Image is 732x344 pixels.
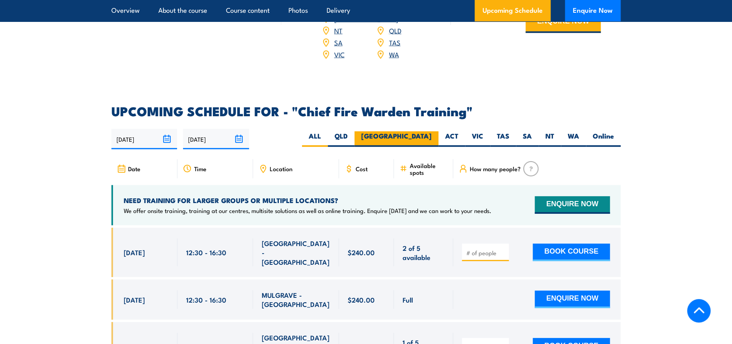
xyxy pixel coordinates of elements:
button: ENQUIRE NOW [526,12,601,33]
a: TAS [389,37,400,47]
label: Online [586,131,621,147]
label: [GEOGRAPHIC_DATA] [354,131,438,147]
button: BOOK COURSE [533,244,610,261]
input: From date [111,129,177,149]
span: MULGRAVE - [GEOGRAPHIC_DATA] [262,290,330,309]
span: [GEOGRAPHIC_DATA] - [GEOGRAPHIC_DATA] [262,238,330,266]
label: TAS [490,131,516,147]
span: Date [128,165,140,172]
span: Available spots [410,162,448,176]
p: We offer onsite training, training at our centres, multisite solutions as well as online training... [124,207,491,215]
a: WA [389,49,399,59]
label: ACT [438,131,465,147]
label: QLD [328,131,354,147]
label: NT [539,131,561,147]
label: WA [561,131,586,147]
span: [DATE] [124,295,145,304]
span: 12:30 - 16:30 [186,248,226,257]
span: Full [403,295,413,304]
span: [DATE] [124,248,145,257]
span: Time [194,165,206,172]
label: VIC [465,131,490,147]
span: 2 of 5 available [403,243,444,262]
span: $240.00 [348,295,375,304]
button: ENQUIRE NOW [535,291,610,308]
span: How many people? [470,165,521,172]
a: [GEOGRAPHIC_DATA] [334,14,398,23]
h4: NEED TRAINING FOR LARGER GROUPS OR MULTIPLE LOCATIONS? [124,196,491,205]
label: SA [516,131,539,147]
span: 12:30 - 16:30 [186,295,226,304]
a: QLD [389,25,401,35]
a: NT [334,25,343,35]
a: VIC [334,49,345,59]
a: SA [334,37,343,47]
span: Cost [356,165,368,172]
input: # of people [466,249,506,257]
h2: UPCOMING SCHEDULE FOR - "Chief Fire Warden Training" [111,105,621,116]
label: ALL [302,131,328,147]
span: Location [270,165,292,172]
input: To date [183,129,249,149]
span: $240.00 [348,248,375,257]
button: ENQUIRE NOW [535,196,610,214]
